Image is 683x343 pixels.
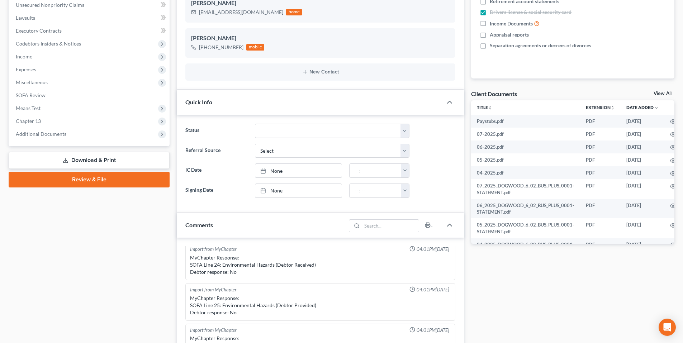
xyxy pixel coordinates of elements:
div: [EMAIL_ADDRESS][DOMAIN_NAME] [199,9,283,16]
i: unfold_more [488,106,492,110]
i: unfold_more [611,106,615,110]
div: Import from MyChapter [190,246,237,253]
div: [PERSON_NAME] [191,34,450,43]
a: Date Added expand_more [626,105,659,110]
td: PDF [580,218,621,238]
td: [DATE] [621,128,664,140]
span: Income [16,53,32,59]
td: PDF [580,238,621,258]
div: Import from MyChapter [190,286,237,293]
a: View All [654,91,672,96]
span: SOFA Review [16,92,46,98]
td: 04_2025_DOGWOOD_6_02_BUS_PLUS_0001-STATEMENT.pdf [471,238,580,258]
span: Chapter 13 [16,118,41,124]
div: [PHONE_NUMBER] [199,44,243,51]
td: Paystubs.pdf [471,115,580,128]
label: Signing Date [182,184,251,198]
span: Means Test [16,105,41,111]
label: Referral Source [182,144,251,158]
a: Executory Contracts [10,24,170,37]
td: 07-2025.pdf [471,128,580,140]
div: Import from MyChapter [190,327,237,334]
span: Executory Contracts [16,28,62,34]
td: [DATE] [621,179,664,199]
a: Review & File [9,172,170,187]
span: Separation agreements or decrees of divorces [490,42,591,49]
td: 06-2025.pdf [471,140,580,153]
span: 04:01PM[DATE] [417,327,449,334]
a: Lawsuits [10,11,170,24]
span: 04:01PM[DATE] [417,246,449,253]
td: 06_2025_DOGWOOD_6_02_BUS_PLUS_0001-STATEMENT.pdf [471,199,580,219]
td: [DATE] [621,199,664,219]
td: PDF [580,140,621,153]
span: Expenses [16,66,36,72]
i: expand_more [654,106,659,110]
td: PDF [580,115,621,128]
td: [DATE] [621,140,664,153]
span: Unsecured Nonpriority Claims [16,2,84,8]
span: Codebtors Insiders & Notices [16,41,81,47]
td: PDF [580,179,621,199]
td: PDF [580,199,621,219]
span: Lawsuits [16,15,35,21]
span: Additional Documents [16,131,66,137]
a: None [255,184,342,197]
td: PDF [580,128,621,140]
input: Search... [362,220,419,232]
div: mobile [246,44,264,51]
td: 05-2025.pdf [471,153,580,166]
label: IC Date [182,163,251,178]
td: [DATE] [621,115,664,128]
button: New Contact [191,69,450,75]
div: Open Intercom Messenger [659,319,676,336]
span: Miscellaneous [16,79,48,85]
a: SOFA Review [10,89,170,102]
div: MyChapter Response: SOFA Line 25: Environmental Hazards (Debtor Provided) Debtor response: No [190,295,451,316]
span: 04:01PM[DATE] [417,286,449,293]
td: [DATE] [621,238,664,258]
div: Client Documents [471,90,517,97]
a: Download & Print [9,152,170,169]
a: Titleunfold_more [477,105,492,110]
span: Quick Info [185,99,212,105]
td: 07_2025_DOGWOOD_6_02_BUS_PLUS_0001-STATEMENT.pdf [471,179,580,199]
span: Appraisal reports [490,31,529,38]
a: Extensionunfold_more [586,105,615,110]
td: [DATE] [621,153,664,166]
td: 05_2025_DOGWOOD_6_02_BUS_PLUS_0001-STATEMENT.pdf [471,218,580,238]
label: Status [182,124,251,138]
div: home [286,9,302,15]
input: -- : -- [350,184,401,197]
td: [DATE] [621,166,664,179]
span: Comments [185,221,213,228]
td: 04-2025.pdf [471,166,580,179]
input: -- : -- [350,164,401,177]
span: Drivers license & social security card [490,9,571,16]
a: None [255,164,342,177]
td: PDF [580,166,621,179]
div: MyChapter Response: SOFA Line 24: Environmental Hazards (Debtor Received) Debtor response: No [190,254,451,276]
td: [DATE] [621,218,664,238]
span: Income Documents [490,20,533,27]
td: PDF [580,153,621,166]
